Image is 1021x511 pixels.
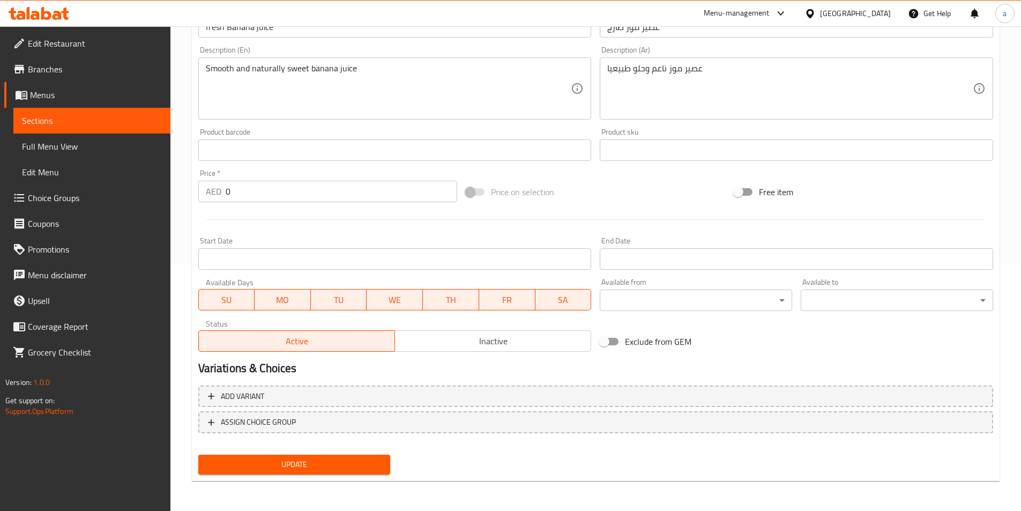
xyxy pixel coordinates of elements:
[607,63,973,114] textarea: عصير موز ناعم وحلو طبيعيا
[13,159,170,185] a: Edit Menu
[198,139,592,161] input: Please enter product barcode
[28,37,162,50] span: Edit Restaurant
[203,334,391,349] span: Active
[28,269,162,282] span: Menu disclaimer
[491,186,554,198] span: Price on selection
[4,211,170,236] a: Coupons
[221,390,264,403] span: Add variant
[255,289,311,310] button: MO
[483,292,531,308] span: FR
[704,7,770,20] div: Menu-management
[206,63,571,114] textarea: Smooth and naturally sweet banana juice
[535,289,592,310] button: SA
[540,292,587,308] span: SA
[198,16,592,38] input: Enter name En
[315,292,363,308] span: TU
[221,416,296,429] span: ASSIGN CHOICE GROUP
[198,330,395,352] button: Active
[5,404,73,418] a: Support.OpsPlatform
[22,140,162,153] span: Full Menu View
[28,191,162,204] span: Choice Groups
[4,288,170,314] a: Upsell
[207,458,382,471] span: Update
[4,236,170,262] a: Promotions
[28,320,162,333] span: Coverage Report
[367,289,423,310] button: WE
[600,139,993,161] input: Please enter product sku
[4,185,170,211] a: Choice Groups
[198,411,993,433] button: ASSIGN CHOICE GROUP
[600,16,993,38] input: Enter name Ar
[22,166,162,179] span: Edit Menu
[820,8,891,19] div: [GEOGRAPHIC_DATA]
[4,262,170,288] a: Menu disclaimer
[600,290,792,311] div: ​
[206,185,221,198] p: AED
[394,330,591,352] button: Inactive
[423,289,479,310] button: TH
[198,455,391,475] button: Update
[625,335,691,348] span: Exclude from GEM
[5,394,55,408] span: Get support on:
[371,292,419,308] span: WE
[4,82,170,108] a: Menus
[427,292,475,308] span: TH
[1003,8,1007,19] span: a
[13,108,170,134] a: Sections
[13,134,170,159] a: Full Menu View
[311,289,367,310] button: TU
[28,243,162,256] span: Promotions
[801,290,993,311] div: ​
[399,334,587,349] span: Inactive
[22,114,162,127] span: Sections
[28,217,162,230] span: Coupons
[203,292,251,308] span: SU
[198,289,255,310] button: SU
[479,289,535,310] button: FR
[198,360,993,376] h2: Variations & Choices
[226,181,458,202] input: Please enter price
[4,339,170,365] a: Grocery Checklist
[33,375,50,389] span: 1.0.0
[5,375,32,389] span: Version:
[4,56,170,82] a: Branches
[28,63,162,76] span: Branches
[4,31,170,56] a: Edit Restaurant
[28,346,162,359] span: Grocery Checklist
[28,294,162,307] span: Upsell
[759,186,793,198] span: Free item
[30,88,162,101] span: Menus
[259,292,307,308] span: MO
[4,314,170,339] a: Coverage Report
[198,386,993,408] button: Add variant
